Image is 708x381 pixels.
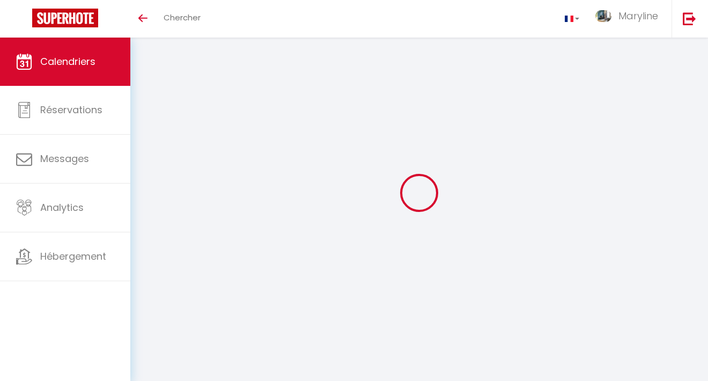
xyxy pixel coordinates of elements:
[618,9,658,23] span: Maryline
[40,201,84,214] span: Analytics
[40,55,95,68] span: Calendriers
[40,250,106,263] span: Hébergement
[40,103,102,116] span: Réservations
[683,12,696,25] img: logout
[595,10,611,23] img: ...
[32,9,98,27] img: Super Booking
[164,12,201,23] span: Chercher
[40,152,89,165] span: Messages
